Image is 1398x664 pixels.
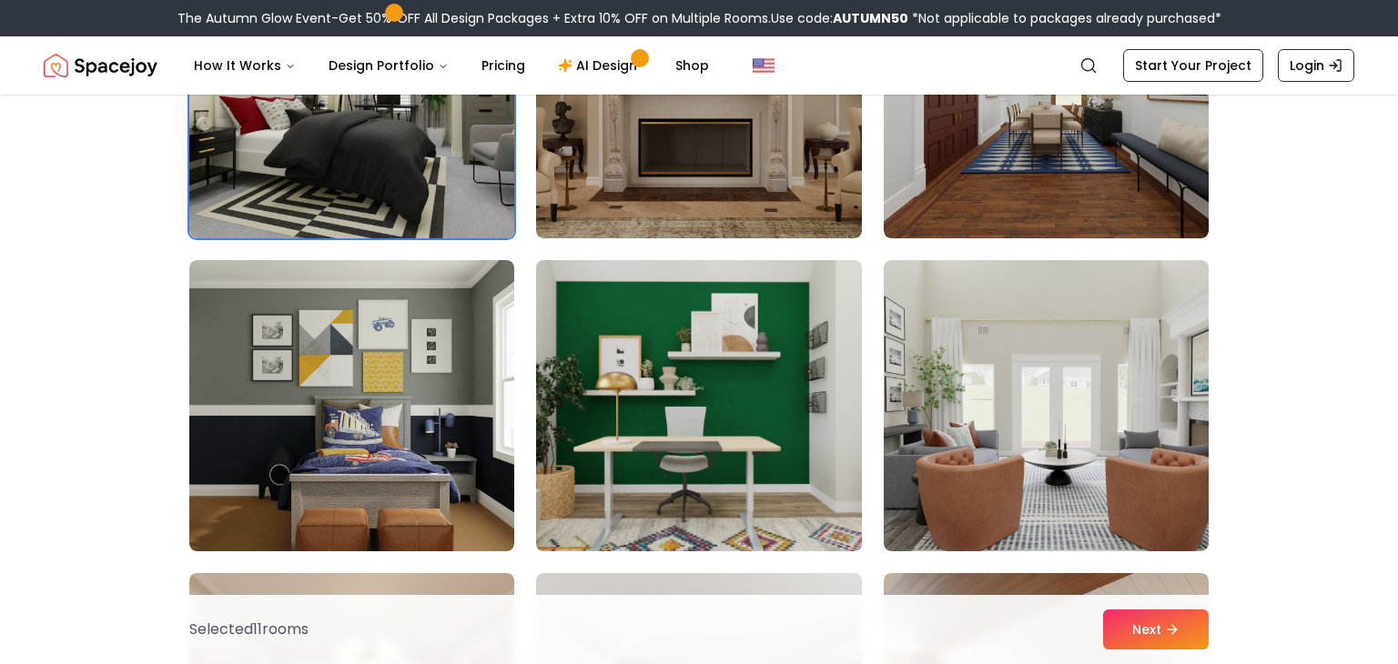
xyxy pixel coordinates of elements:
nav: Global [44,36,1354,95]
img: Spacejoy Logo [44,47,157,84]
span: *Not applicable to packages already purchased* [908,9,1221,27]
a: Login [1278,49,1354,82]
img: Room room-67 [189,260,514,551]
button: How It Works [179,47,310,84]
a: AI Design [543,47,657,84]
span: Use code: [771,9,908,27]
button: Next [1103,609,1209,649]
nav: Main [179,47,724,84]
img: Room room-68 [528,253,869,558]
a: Shop [661,47,724,84]
p: Selected 11 room s [189,619,309,640]
div: The Autumn Glow Event-Get 50% OFF All Design Packages + Extra 10% OFF on Multiple Rooms. [177,9,1221,27]
b: AUTUMN50 [833,9,908,27]
a: Pricing [467,47,540,84]
img: United States [753,55,775,76]
button: Design Portfolio [314,47,463,84]
img: Room room-69 [884,260,1209,551]
a: Spacejoy [44,47,157,84]
a: Start Your Project [1123,49,1263,82]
